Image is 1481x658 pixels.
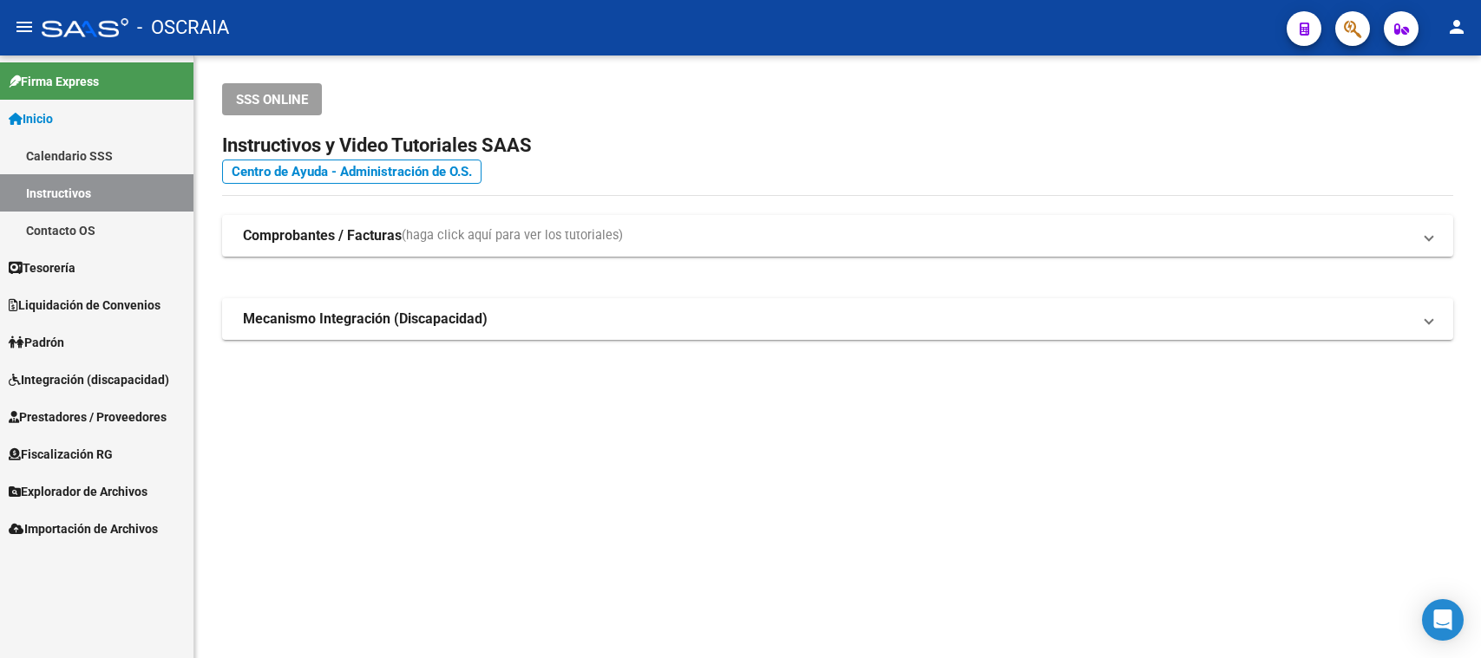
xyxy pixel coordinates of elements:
[1422,599,1464,641] div: Open Intercom Messenger
[9,296,161,315] span: Liquidación de Convenios
[243,226,402,245] strong: Comprobantes / Facturas
[137,9,229,47] span: - OSCRAIA
[1446,16,1467,37] mat-icon: person
[9,72,99,91] span: Firma Express
[402,226,623,245] span: (haga click aquí para ver los tutoriales)
[9,519,158,538] span: Importación de Archivos
[9,258,75,277] span: Tesorería
[9,445,113,464] span: Fiscalización RG
[222,83,322,115] button: SSS ONLINE
[222,215,1453,257] mat-expansion-panel-header: Comprobantes / Facturas(haga click aquí para ver los tutoriales)
[243,309,488,329] strong: Mecanismo Integración (Discapacidad)
[9,109,53,128] span: Inicio
[9,333,64,352] span: Padrón
[222,129,1453,162] h2: Instructivos y Video Tutoriales SAAS
[14,16,35,37] mat-icon: menu
[222,160,482,184] a: Centro de Ayuda - Administración de O.S.
[222,298,1453,340] mat-expansion-panel-header: Mecanismo Integración (Discapacidad)
[9,482,147,501] span: Explorador de Archivos
[9,407,167,427] span: Prestadores / Proveedores
[9,370,169,389] span: Integración (discapacidad)
[236,92,308,107] span: SSS ONLINE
